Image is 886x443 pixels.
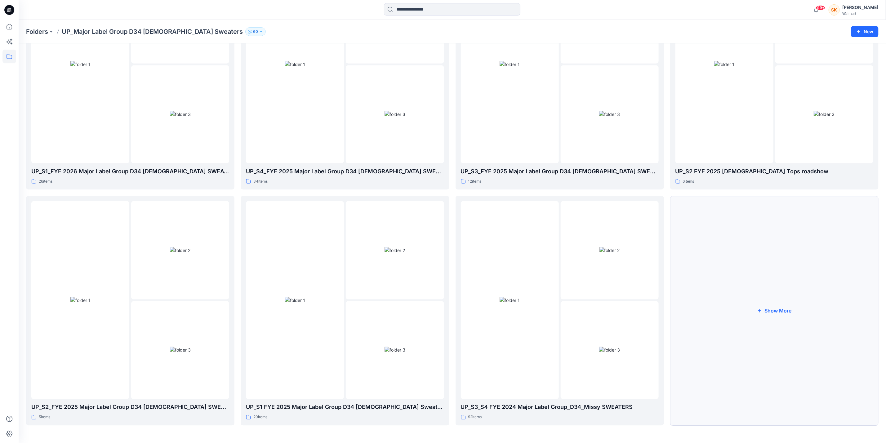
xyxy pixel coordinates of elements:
img: folder 1 [714,61,734,68]
p: 20 items [253,414,267,421]
p: 12 items [468,178,482,185]
p: 26 items [39,178,52,185]
p: 6 items [683,178,694,185]
p: UP_S3_S4 FYE 2024 Major Label Group_D34_Missy SWEATERS [461,403,659,412]
div: Walmart [842,11,878,16]
img: folder 3 [170,347,191,353]
p: 60 [253,28,258,35]
p: 5 items [39,414,50,421]
img: folder 3 [814,111,835,117]
img: folder 3 [170,111,191,117]
img: folder 3 [385,111,405,117]
img: folder 2 [599,247,620,254]
button: Show More [670,196,879,426]
p: UP_S1 FYE 2025 Major Label Group D34 [DEMOGRAPHIC_DATA] Sweaters [246,403,444,412]
p: UP_S3_FYE 2025 Major Label Group D34 [DEMOGRAPHIC_DATA] SWEATERS [461,167,659,176]
a: Folders [26,27,48,36]
button: New [851,26,879,37]
p: UP_S4_FYE 2025 Major Label Group D34 [DEMOGRAPHIC_DATA] SWEATERS [246,167,444,176]
p: 92 items [468,414,482,421]
img: folder 3 [385,347,405,353]
p: UP_S2 FYE 2025 [DEMOGRAPHIC_DATA] Tops roadshow [675,167,873,176]
img: folder 2 [385,247,405,254]
button: 60 [245,27,266,36]
p: UP_Major Label Group D34 [DEMOGRAPHIC_DATA] Sweaters [62,27,243,36]
img: folder 3 [599,347,620,353]
img: folder 1 [285,297,305,303]
p: UP_S1_FYE 2026 Major Label Group D34 [DEMOGRAPHIC_DATA] SWEATERS [31,167,229,176]
img: folder 2 [170,247,190,254]
a: folder 1folder 2folder 3UP_S3_S4 FYE 2024 Major Label Group_D34_Missy SWEATERS92items [456,196,664,426]
a: folder 1folder 2folder 3UP_S1 FYE 2025 Major Label Group D34 [DEMOGRAPHIC_DATA] Sweaters20items [241,196,449,426]
div: [PERSON_NAME] [842,4,878,11]
img: folder 3 [599,111,620,117]
img: folder 1 [70,297,91,303]
img: folder 1 [70,61,91,68]
img: folder 1 [500,297,520,303]
p: UP_S2_FYE 2025 Major Label Group D34 [DEMOGRAPHIC_DATA] SWEATERS [31,403,229,412]
img: folder 1 [500,61,520,68]
img: folder 1 [285,61,305,68]
a: folder 1folder 2folder 3UP_S2_FYE 2025 Major Label Group D34 [DEMOGRAPHIC_DATA] SWEATERS5items [26,196,234,426]
p: 34 items [253,178,268,185]
span: 99+ [816,5,825,10]
div: SK [829,4,840,16]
